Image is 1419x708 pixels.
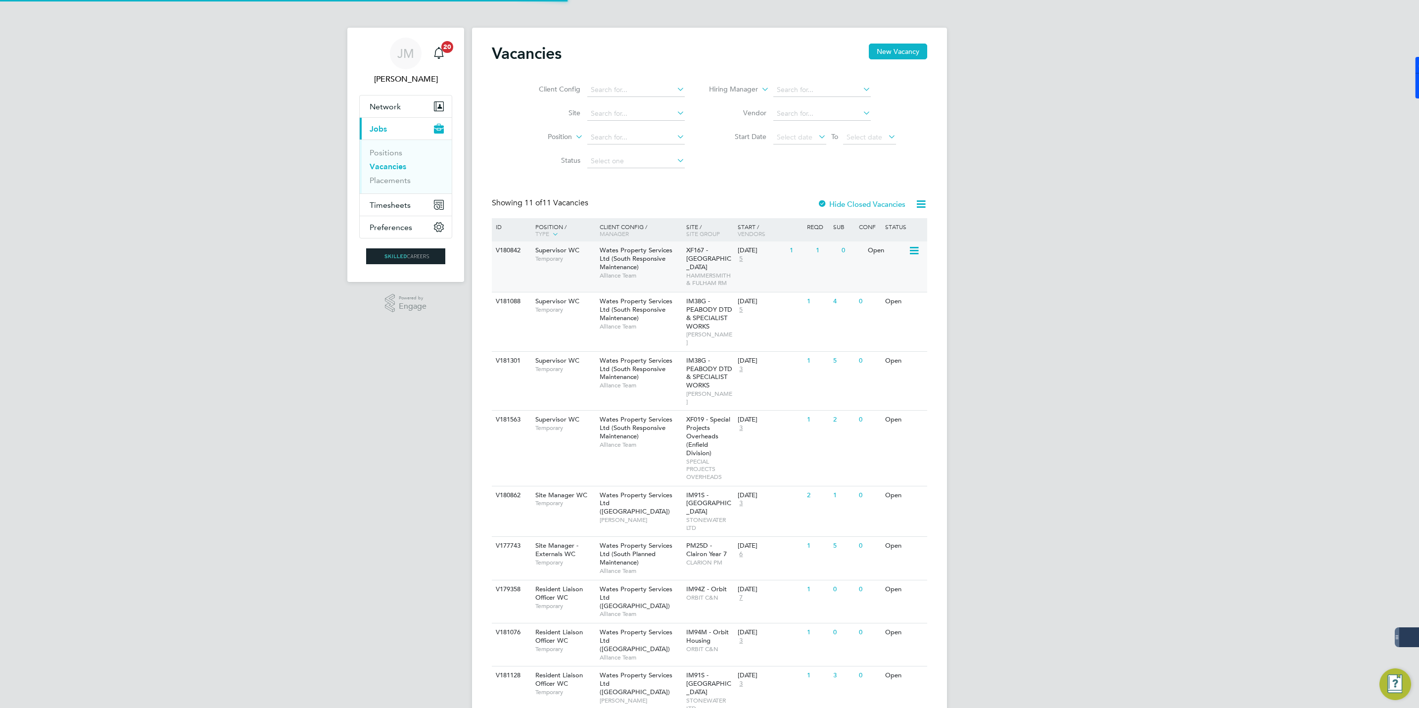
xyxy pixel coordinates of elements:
div: Showing [492,198,590,208]
div: 0 [831,623,856,642]
span: Timesheets [370,200,411,210]
span: Resident Liaison Officer WC [535,671,583,688]
span: [PERSON_NAME] [600,516,681,524]
span: 7 [738,594,744,602]
div: 0 [831,580,856,599]
label: Vendor [709,108,766,117]
div: Site / [684,218,736,242]
span: Powered by [399,294,426,302]
span: IM38G - PEABODY DTD & SPECIALIST WORKS [686,356,732,390]
span: IM38G - PEABODY DTD & SPECIALIST WORKS [686,297,732,330]
span: Jack McMurray [359,73,452,85]
span: 6 [738,550,744,559]
div: 3 [831,666,856,685]
div: V181563 [493,411,528,429]
div: Open [883,292,926,311]
div: 0 [856,486,882,505]
span: Supervisor WC [535,246,579,254]
span: Alliance Team [600,610,681,618]
button: New Vacancy [869,44,927,59]
label: Site [523,108,580,117]
span: Temporary [535,255,595,263]
div: V180842 [493,241,528,260]
label: Client Config [523,85,580,94]
div: [DATE] [738,585,802,594]
a: 20 [429,38,449,69]
div: 1 [804,623,830,642]
label: Position [515,132,572,142]
div: 0 [856,537,882,555]
h2: Vacancies [492,44,562,63]
span: 3 [738,365,744,374]
div: 1 [804,292,830,311]
button: Timesheets [360,194,452,216]
span: 11 Vacancies [524,198,588,208]
div: Jobs [360,140,452,193]
span: Engage [399,302,426,311]
div: Conf [856,218,882,235]
div: Open [883,486,926,505]
div: V181128 [493,666,528,685]
span: Alliance Team [600,381,681,389]
span: STONEWATER LTD [686,516,733,531]
label: Start Date [709,132,766,141]
div: [DATE] [738,297,802,306]
div: 0 [856,352,882,370]
span: Wates Property Services Ltd (South Responsive Maintenance) [600,415,672,440]
span: Temporary [535,499,595,507]
span: Temporary [535,559,595,566]
span: 3 [738,499,744,508]
span: Alliance Team [600,567,681,575]
span: [PERSON_NAME] [600,697,681,705]
div: [DATE] [738,542,802,550]
span: Temporary [535,424,595,432]
div: [DATE] [738,671,802,680]
span: Temporary [535,365,595,373]
div: Position / [528,218,597,243]
div: [DATE] [738,491,802,500]
span: Supervisor WC [535,356,579,365]
span: Wates Property Services Ltd (South Responsive Maintenance) [600,297,672,322]
span: 5 [738,255,744,263]
button: Preferences [360,216,452,238]
span: CLARION PM [686,559,733,566]
span: [PERSON_NAME] [686,390,733,405]
span: JM [397,47,414,60]
div: V181088 [493,292,528,311]
a: Placements [370,176,411,185]
div: Open [883,352,926,370]
label: Status [523,156,580,165]
span: Preferences [370,223,412,232]
div: 1 [804,537,830,555]
span: 3 [738,680,744,688]
span: Select date [777,133,812,142]
span: Manager [600,230,629,237]
span: Resident Liaison Officer WC [535,628,583,645]
input: Search for... [587,131,685,144]
div: V180862 [493,486,528,505]
span: Jobs [370,124,387,134]
span: Alliance Team [600,323,681,330]
span: 11 of [524,198,542,208]
span: Resident Liaison Officer WC [535,585,583,602]
div: 1 [804,411,830,429]
a: JM[PERSON_NAME] [359,38,452,85]
a: Go to home page [359,248,452,264]
input: Search for... [587,107,685,121]
div: Sub [831,218,856,235]
button: Jobs [360,118,452,140]
img: skilledcareers-logo-retina.png [366,248,445,264]
button: Network [360,95,452,117]
span: Supervisor WC [535,297,579,305]
input: Search for... [773,107,871,121]
div: 0 [856,623,882,642]
span: 5 [738,306,744,314]
div: V177743 [493,537,528,555]
span: Site Manager - Externals WC [535,541,578,558]
div: 0 [839,241,865,260]
span: Wates Property Services Ltd ([GEOGRAPHIC_DATA]) [600,628,672,653]
div: Open [883,537,926,555]
div: 1 [804,666,830,685]
div: V181076 [493,623,528,642]
span: ORBIT C&N [686,645,733,653]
